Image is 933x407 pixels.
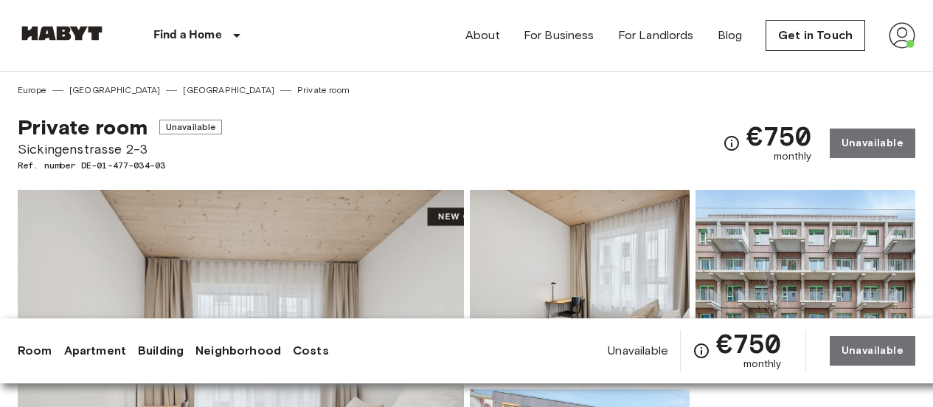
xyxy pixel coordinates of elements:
a: Blog [718,27,743,44]
span: Unavailable [159,120,223,134]
a: Europe [18,83,46,97]
a: For Landlords [618,27,694,44]
span: monthly [743,357,782,372]
a: Costs [293,342,329,360]
a: [GEOGRAPHIC_DATA] [183,83,274,97]
a: Get in Touch [766,20,865,51]
p: Find a Home [153,27,222,44]
img: avatar [889,22,915,49]
a: Neighborhood [195,342,281,360]
span: €750 [746,123,812,149]
a: Apartment [64,342,126,360]
span: Ref. number DE-01-477-034-03 [18,159,222,172]
span: Sickingenstrasse 2-3 [18,140,222,159]
img: Picture of unit DE-01-477-034-03 [470,190,690,383]
span: monthly [774,149,812,164]
svg: Check cost overview for full price breakdown. Please note that discounts apply to new joiners onl... [693,342,710,360]
a: About [465,27,500,44]
span: Private room [18,114,148,140]
a: Building [138,342,184,360]
svg: Check cost overview for full price breakdown. Please note that discounts apply to new joiners onl... [723,134,740,152]
a: Private room [297,83,350,97]
a: [GEOGRAPHIC_DATA] [69,83,161,97]
span: €750 [716,330,782,357]
a: For Business [524,27,594,44]
span: Unavailable [608,343,668,359]
img: Habyt [18,26,106,41]
img: Picture of unit DE-01-477-034-03 [696,190,915,383]
a: Room [18,342,52,360]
